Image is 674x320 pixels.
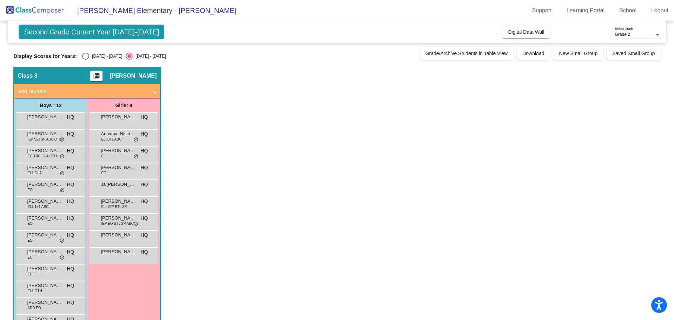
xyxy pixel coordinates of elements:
span: ELL IEP BTL SP [101,204,127,209]
span: HQ [67,282,74,289]
span: [PERSON_NAME] [110,72,157,79]
span: [PERSON_NAME] [101,248,136,255]
span: HQ [140,113,148,121]
button: Digital Data Wall [502,26,550,38]
span: do_not_disturb_alt [60,154,65,159]
span: EO [27,187,32,192]
span: HQ [140,231,148,239]
span: HQ [67,164,74,171]
span: Grade 2 [615,32,630,37]
span: [PERSON_NAME] [101,147,136,154]
span: [PERSON_NAME] [27,198,62,205]
span: Class 3 [18,72,37,79]
span: HQ [140,198,148,205]
span: do_not_disturb_alt [133,221,138,227]
span: [PERSON_NAME] [27,113,62,120]
span: do_not_disturb_alt [60,171,65,176]
a: Logout [646,5,674,16]
span: HQ [67,198,74,205]
span: [PERSON_NAME] [27,248,62,255]
span: Digital Data Wall [508,29,544,35]
mat-panel-title: Add Student [18,87,148,96]
a: Support [527,5,557,16]
span: Ja'[PERSON_NAME] [101,181,136,188]
span: EO BTL ABC [101,137,121,142]
span: Display Scores for Years: [13,53,77,59]
span: [PERSON_NAME] [27,164,62,171]
span: IEP SEI SP ABC OTH [27,137,61,142]
button: Saved Small Group [607,47,660,60]
span: HQ [67,147,74,155]
span: EO ABC GLA OTH [27,154,57,159]
span: ELL [101,154,107,159]
div: [DATE] - [DATE] [133,53,166,59]
span: HQ [67,299,74,306]
span: [PERSON_NAME] [27,215,62,222]
span: Grade/Archive Students in Table View [425,51,508,56]
span: HQ [67,265,74,273]
button: Grade/Archive Students in Table View [420,47,514,60]
span: [PERSON_NAME] [27,231,62,239]
button: New Small Group [553,47,603,60]
span: [PERSON_NAME] [27,265,62,272]
span: Saved Small Group [612,51,655,56]
span: HQ [67,130,74,138]
span: Download [522,51,544,56]
span: [PERSON_NAME] [27,147,62,154]
span: EO [101,170,106,176]
span: HQ [140,215,148,222]
span: EO [27,255,32,260]
span: HQ [67,231,74,239]
span: [PERSON_NAME] [27,282,62,289]
span: HQ [67,181,74,188]
div: Girls: 9 [87,98,160,112]
mat-expansion-panel-header: Add Student [14,84,160,98]
div: [DATE] - [DATE] [89,53,122,59]
span: HQ [67,248,74,256]
span: New Small Group [559,51,597,56]
mat-radio-group: Select an option [82,53,166,60]
span: HQ [140,181,148,188]
span: do_not_disturb_alt [133,154,138,159]
span: EO [27,238,32,243]
span: HQ [140,248,148,256]
span: do_not_disturb_alt [60,137,65,143]
span: EO [27,221,32,226]
span: HQ [67,113,74,121]
span: Second Grade Current Year [DATE]-[DATE] [19,25,164,39]
span: [PERSON_NAME] [27,181,62,188]
span: HQ [67,215,74,222]
span: [PERSON_NAME] Elementary - [PERSON_NAME] [70,5,236,16]
div: Boys : 13 [14,98,87,112]
span: [PERSON_NAME] [101,231,136,239]
span: IEP EO BTL SP ABC [101,221,134,226]
span: [PERSON_NAME] [101,113,136,120]
span: ADD EO [27,305,41,311]
a: Learning Portal [561,5,610,16]
span: do_not_disturb_alt [133,137,138,143]
span: ELL OTH [27,288,42,294]
span: EO [27,272,32,277]
span: HQ [140,147,148,155]
button: Download [517,47,550,60]
span: [PERSON_NAME] [101,215,136,222]
span: HQ [140,130,148,138]
a: School [614,5,642,16]
span: do_not_disturb_alt [60,238,65,244]
span: [PERSON_NAME] [101,164,136,171]
span: ELL GLA [27,170,41,176]
span: [PERSON_NAME] [27,299,62,306]
span: [PERSON_NAME] [27,130,62,137]
span: Anaveya Nisihura [101,130,136,137]
span: HQ [140,164,148,171]
button: Print Students Details [90,71,103,81]
span: do_not_disturb_alt [60,188,65,193]
span: [PERSON_NAME] [101,198,136,205]
span: do_not_disturb_alt [60,255,65,261]
mat-icon: picture_as_pdf [92,73,101,83]
span: ELL 1+1 ABC [27,204,48,209]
